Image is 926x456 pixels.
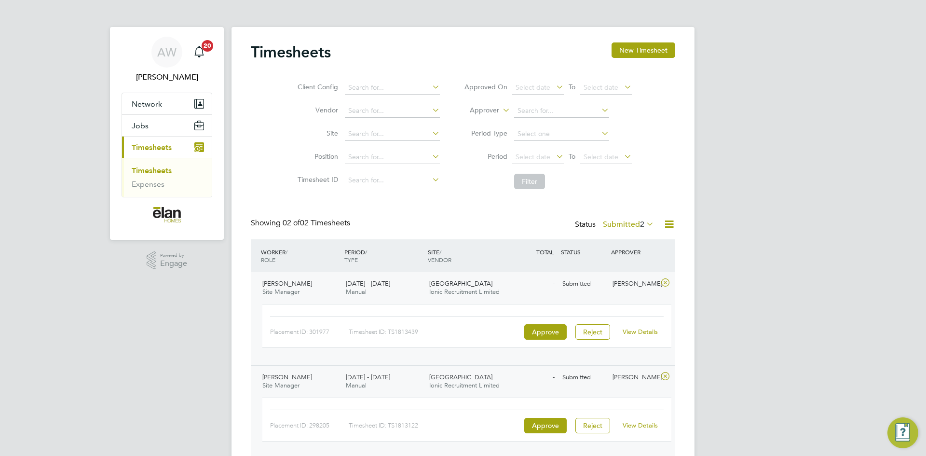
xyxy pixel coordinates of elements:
[342,243,425,268] div: PERIOD
[566,81,578,93] span: To
[262,288,300,296] span: Site Manager
[202,40,213,52] span: 20
[157,46,177,58] span: AW
[349,418,522,433] div: Timesheet ID: TS1813122
[623,328,658,336] a: View Details
[584,83,618,92] span: Select date
[429,288,500,296] span: Ionic Recruitment Limited
[429,373,492,381] span: [GEOGRAPHIC_DATA]
[508,370,558,386] div: -
[516,152,550,161] span: Select date
[286,248,287,256] span: /
[524,324,567,340] button: Approve
[456,106,499,115] label: Approver
[160,260,187,268] span: Engage
[558,370,609,386] div: Submitted
[122,37,212,83] a: AW[PERSON_NAME]
[887,417,918,448] button: Engage Resource Center
[251,218,352,228] div: Showing
[346,373,390,381] span: [DATE] - [DATE]
[295,129,338,138] label: Site
[295,152,338,161] label: Position
[464,152,507,161] label: Period
[190,37,209,68] a: 20
[295,83,338,91] label: Client Config
[283,218,350,228] span: 02 Timesheets
[110,27,224,240] nav: Main navigation
[428,256,451,263] span: VENDOR
[270,418,349,433] div: Placement ID: 298205
[566,150,578,163] span: To
[425,243,509,268] div: SITE
[514,127,609,141] input: Select one
[609,370,659,386] div: [PERSON_NAME]
[345,174,440,187] input: Search for...
[609,243,659,261] div: APPROVER
[464,129,507,138] label: Period Type
[346,381,367,389] span: Manual
[345,104,440,118] input: Search for...
[132,166,172,175] a: Timesheets
[346,288,367,296] span: Manual
[122,137,212,158] button: Timesheets
[132,180,164,189] a: Expenses
[365,248,367,256] span: /
[345,151,440,164] input: Search for...
[160,251,187,260] span: Powered by
[536,248,554,256] span: TOTAL
[514,104,609,118] input: Search for...
[344,256,358,263] span: TYPE
[261,256,275,263] span: ROLE
[262,279,312,288] span: [PERSON_NAME]
[295,106,338,114] label: Vendor
[153,207,181,222] img: elan-homes-logo-retina.png
[429,381,500,389] span: Ionic Recruitment Limited
[283,218,300,228] span: 02 of
[464,83,507,91] label: Approved On
[575,324,610,340] button: Reject
[516,83,550,92] span: Select date
[259,243,342,268] div: WORKER
[603,220,654,229] label: Submitted
[147,251,188,270] a: Powered byEngage
[132,143,172,152] span: Timesheets
[262,381,300,389] span: Site Manager
[345,81,440,95] input: Search for...
[122,115,212,136] button: Jobs
[345,127,440,141] input: Search for...
[349,324,522,340] div: Timesheet ID: TS1813439
[270,324,349,340] div: Placement ID: 301977
[132,99,162,109] span: Network
[295,175,338,184] label: Timesheet ID
[132,121,149,130] span: Jobs
[609,276,659,292] div: [PERSON_NAME]
[508,276,558,292] div: -
[584,152,618,161] span: Select date
[439,248,441,256] span: /
[122,207,212,222] a: Go to home page
[640,220,644,229] span: 2
[346,279,390,288] span: [DATE] - [DATE]
[558,243,609,261] div: STATUS
[122,93,212,114] button: Network
[429,279,492,288] span: [GEOGRAPHIC_DATA]
[612,42,675,58] button: New Timesheet
[524,418,567,433] button: Approve
[122,158,212,197] div: Timesheets
[251,42,331,62] h2: Timesheets
[122,71,212,83] span: Alex Williams
[575,418,610,433] button: Reject
[558,276,609,292] div: Submitted
[623,421,658,429] a: View Details
[514,174,545,189] button: Filter
[575,218,656,232] div: Status
[262,373,312,381] span: [PERSON_NAME]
